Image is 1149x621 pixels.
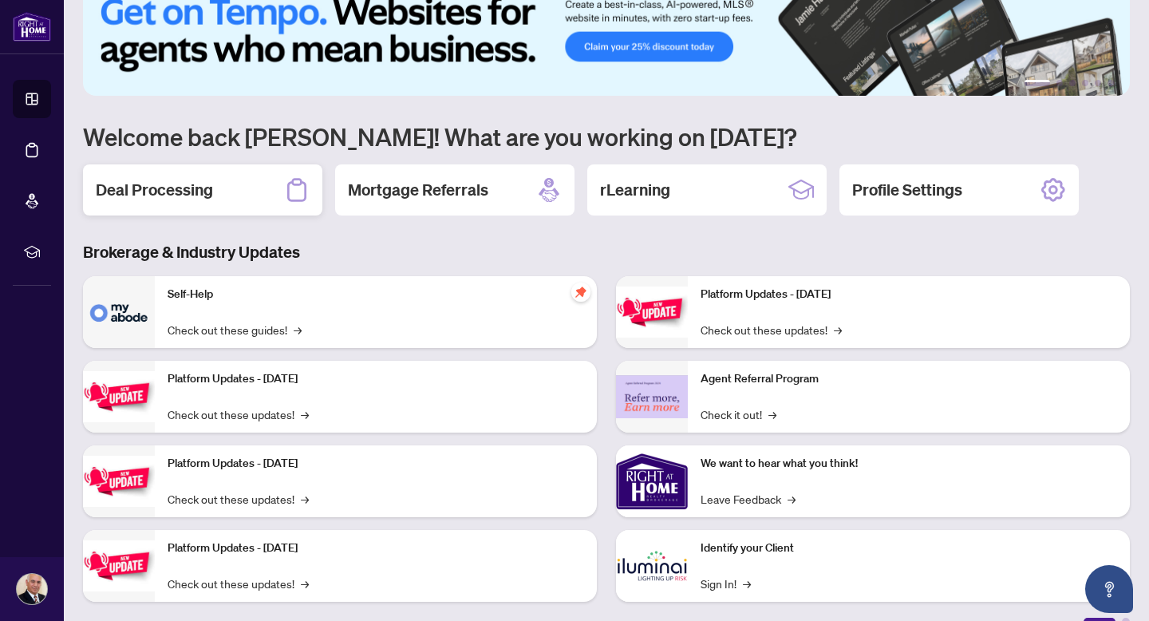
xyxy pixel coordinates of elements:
[301,405,309,423] span: →
[294,321,302,338] span: →
[788,490,796,508] span: →
[1108,80,1114,86] button: 6
[168,575,309,592] a: Check out these updates!→
[1085,565,1133,613] button: Open asap
[852,179,962,201] h2: Profile Settings
[83,456,155,506] img: Platform Updates - July 21, 2025
[768,405,776,423] span: →
[701,490,796,508] a: Leave Feedback→
[83,371,155,421] img: Platform Updates - September 16, 2025
[701,455,1117,473] p: We want to hear what you think!
[701,540,1117,557] p: Identify your Client
[17,574,47,604] img: Profile Icon
[168,286,584,303] p: Self-Help
[1095,80,1101,86] button: 5
[168,405,309,423] a: Check out these updates!→
[168,490,309,508] a: Check out these updates!→
[83,241,1130,263] h3: Brokerage & Industry Updates
[83,540,155,591] img: Platform Updates - July 8, 2025
[1082,80,1088,86] button: 4
[743,575,751,592] span: →
[1025,80,1050,86] button: 1
[83,276,155,348] img: Self-Help
[168,321,302,338] a: Check out these guides!→
[168,455,584,473] p: Platform Updates - [DATE]
[616,287,688,337] img: Platform Updates - June 23, 2025
[1069,80,1076,86] button: 3
[616,530,688,602] img: Identify your Client
[96,179,213,201] h2: Deal Processing
[571,283,590,302] span: pushpin
[701,405,776,423] a: Check it out!→
[701,286,1117,303] p: Platform Updates - [DATE]
[701,370,1117,388] p: Agent Referral Program
[168,540,584,557] p: Platform Updates - [DATE]
[13,12,51,42] img: logo
[1056,80,1063,86] button: 2
[701,321,842,338] a: Check out these updates!→
[616,375,688,419] img: Agent Referral Program
[168,370,584,388] p: Platform Updates - [DATE]
[701,575,751,592] a: Sign In!→
[301,575,309,592] span: →
[600,179,670,201] h2: rLearning
[616,445,688,517] img: We want to hear what you think!
[348,179,488,201] h2: Mortgage Referrals
[834,321,842,338] span: →
[301,490,309,508] span: →
[83,121,1130,152] h1: Welcome back [PERSON_NAME]! What are you working on [DATE]?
